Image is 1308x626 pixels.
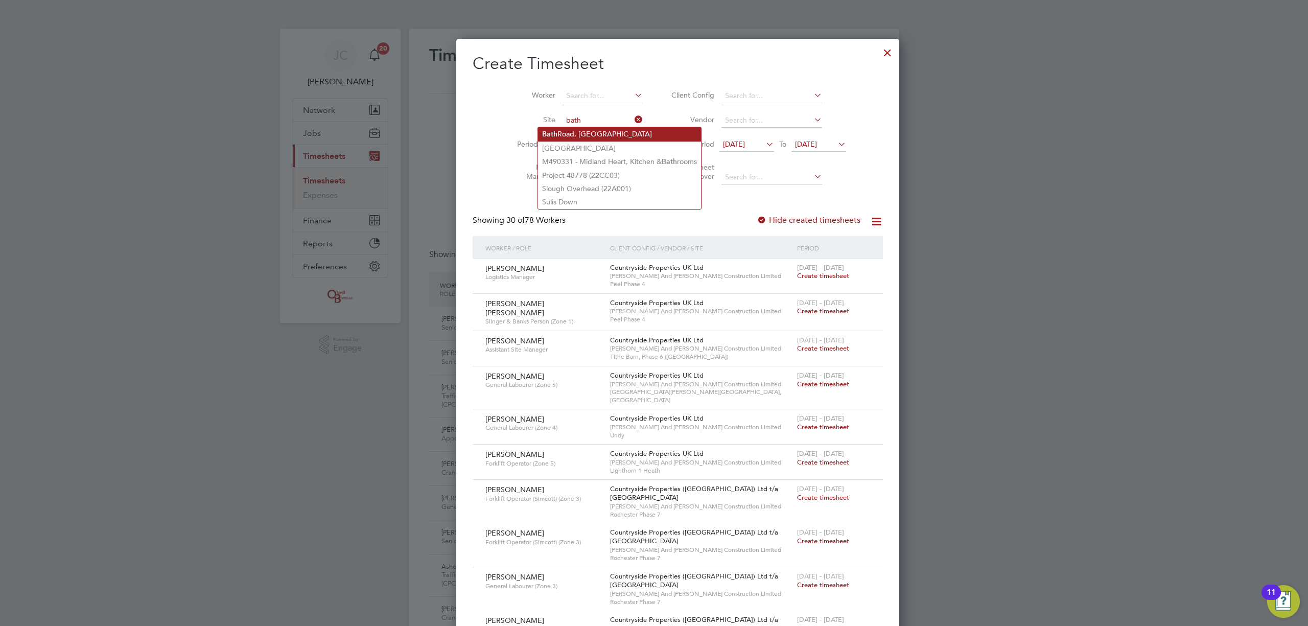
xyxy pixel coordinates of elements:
[797,263,844,272] span: [DATE] - [DATE]
[797,307,849,315] span: Create timesheet
[610,263,704,272] span: Countryside Properties UK Ltd
[485,528,544,538] span: [PERSON_NAME]
[662,157,677,166] b: Bath
[509,163,555,181] label: Hiring Manager
[797,458,849,467] span: Create timesheet
[538,195,701,208] li: Sulis Down
[610,353,792,361] span: Tithe Barn, Phase 6 ([GEOGRAPHIC_DATA])
[797,336,844,344] span: [DATE] - [DATE]
[485,414,544,424] span: [PERSON_NAME]
[608,236,795,260] div: Client Config / Vendor / Site
[506,215,525,225] span: 30 of
[610,590,792,598] span: [PERSON_NAME] And [PERSON_NAME] Construction Limited
[485,372,544,381] span: [PERSON_NAME]
[538,142,701,155] li: [GEOGRAPHIC_DATA]
[485,450,544,459] span: [PERSON_NAME]
[797,572,844,581] span: [DATE] - [DATE]
[506,215,566,225] span: 78 Workers
[797,423,849,431] span: Create timesheet
[797,537,849,545] span: Create timesheet
[485,336,544,345] span: [PERSON_NAME]
[485,459,602,468] span: Forklift Operator (Zone 5)
[610,336,704,344] span: Countryside Properties UK Ltd
[610,598,792,606] span: Rochester Phase 7
[757,215,860,225] label: Hide created timesheets
[509,115,555,124] label: Site
[797,298,844,307] span: [DATE] - [DATE]
[797,344,849,353] span: Create timesheet
[485,424,602,432] span: General Labourer (Zone 4)
[610,414,704,423] span: Countryside Properties UK Ltd
[797,615,844,624] span: [DATE] - [DATE]
[610,431,792,439] span: Undy
[723,140,745,149] span: [DATE]
[610,449,704,458] span: Countryside Properties UK Ltd
[610,502,792,511] span: [PERSON_NAME] And [PERSON_NAME] Construction Limited
[485,273,602,281] span: Logistics Manager
[485,299,544,317] span: [PERSON_NAME] [PERSON_NAME]
[473,215,568,226] div: Showing
[797,484,844,493] span: [DATE] - [DATE]
[610,388,792,404] span: [GEOGRAPHIC_DATA][PERSON_NAME][GEOGRAPHIC_DATA], [GEOGRAPHIC_DATA]
[1267,592,1276,606] div: 11
[797,271,849,280] span: Create timesheet
[563,89,643,103] input: Search for...
[797,371,844,380] span: [DATE] - [DATE]
[485,345,602,354] span: Assistant Site Manager
[610,511,792,519] span: Rochester Phase 7
[485,572,544,582] span: [PERSON_NAME]
[610,344,792,353] span: [PERSON_NAME] And [PERSON_NAME] Construction Limited
[721,170,822,184] input: Search for...
[538,182,701,195] li: Slough Overhead (22A001)
[473,53,883,75] h2: Create Timesheet
[610,554,792,562] span: Rochester Phase 7
[485,582,602,590] span: General Labourer (Zone 3)
[610,371,704,380] span: Countryside Properties UK Ltd
[1267,585,1300,618] button: Open Resource Center, 11 new notifications
[485,264,544,273] span: [PERSON_NAME]
[668,90,714,100] label: Client Config
[610,298,704,307] span: Countryside Properties UK Ltd
[610,467,792,475] span: Lighthorn 1 Heath
[485,538,602,546] span: Forklift Operator (Simcott) (Zone 3)
[668,115,714,124] label: Vendor
[610,484,778,502] span: Countryside Properties ([GEOGRAPHIC_DATA]) Ltd t/a [GEOGRAPHIC_DATA]
[485,495,602,503] span: Forklift Operator (Simcott) (Zone 3)
[538,169,701,182] li: Project 48778 (22CC03)
[721,113,822,128] input: Search for...
[610,546,792,554] span: [PERSON_NAME] And [PERSON_NAME] Construction Limited
[485,381,602,389] span: General Labourer (Zone 5)
[542,130,557,138] b: Bath
[797,414,844,423] span: [DATE] - [DATE]
[610,458,792,467] span: [PERSON_NAME] And [PERSON_NAME] Construction Limited
[797,449,844,458] span: [DATE] - [DATE]
[509,140,555,149] label: Period Type
[610,380,792,388] span: [PERSON_NAME] And [PERSON_NAME] Construction Limited
[797,528,844,537] span: [DATE] - [DATE]
[485,317,602,326] span: Slinger & Banks Person (Zone 1)
[509,90,555,100] label: Worker
[610,423,792,431] span: [PERSON_NAME] And [PERSON_NAME] Construction Limited
[795,236,873,260] div: Period
[797,380,849,388] span: Create timesheet
[483,236,608,260] div: Worker / Role
[610,528,778,545] span: Countryside Properties ([GEOGRAPHIC_DATA]) Ltd t/a [GEOGRAPHIC_DATA]
[563,113,643,128] input: Search for...
[610,272,792,280] span: [PERSON_NAME] And [PERSON_NAME] Construction Limited
[797,493,849,502] span: Create timesheet
[610,280,792,288] span: Peel Phase 4
[721,89,822,103] input: Search for...
[485,485,544,494] span: [PERSON_NAME]
[610,315,792,323] span: Peel Phase 4
[538,127,701,141] li: Road, [GEOGRAPHIC_DATA]
[795,140,817,149] span: [DATE]
[776,137,789,151] span: To
[538,155,701,169] li: M490331 - Midland Heart, Kitchen & rooms
[610,307,792,315] span: [PERSON_NAME] And [PERSON_NAME] Construction Limited
[797,581,849,589] span: Create timesheet
[485,616,544,625] span: [PERSON_NAME]
[610,572,778,589] span: Countryside Properties ([GEOGRAPHIC_DATA]) Ltd t/a [GEOGRAPHIC_DATA]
